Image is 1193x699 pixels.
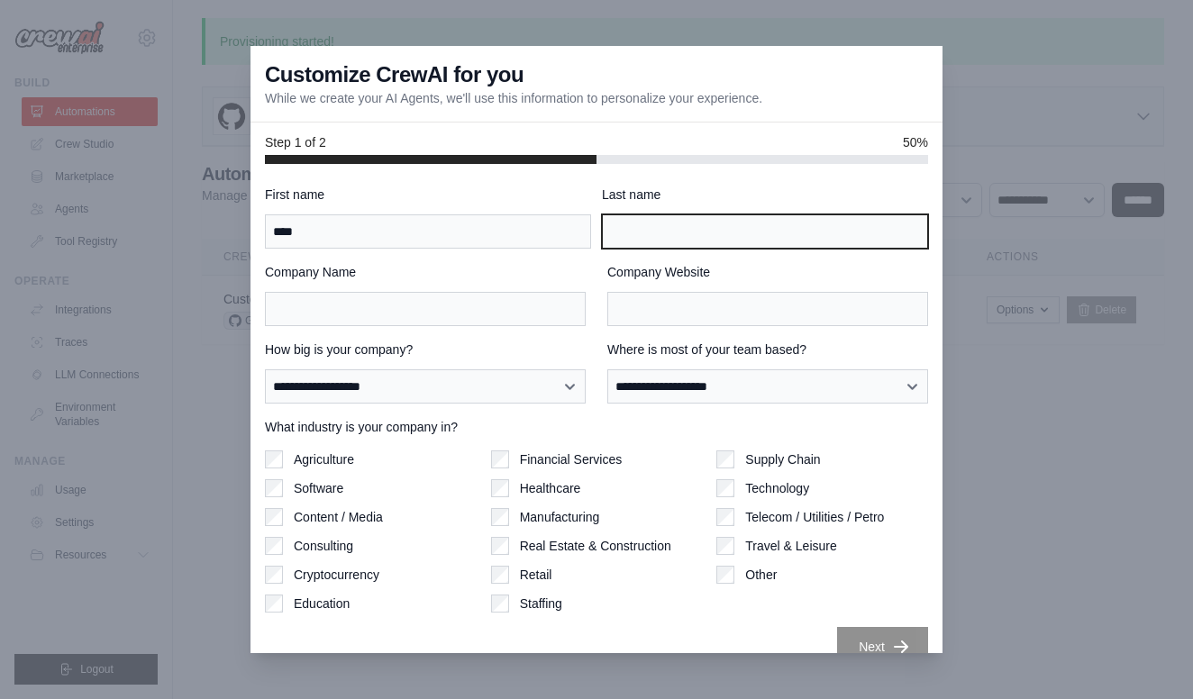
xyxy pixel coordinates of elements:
[745,479,809,497] label: Technology
[520,450,623,468] label: Financial Services
[903,133,928,151] span: 50%
[265,340,586,359] label: How big is your company?
[265,60,524,89] h3: Customize CrewAI for you
[520,508,600,526] label: Manufacturing
[520,537,671,555] label: Real Estate & Construction
[294,566,379,584] label: Cryptocurrency
[265,186,591,204] label: First name
[745,566,777,584] label: Other
[265,418,928,436] label: What industry is your company in?
[745,508,884,526] label: Telecom / Utilities / Petro
[520,479,581,497] label: Healthcare
[745,450,820,468] label: Supply Chain
[294,450,354,468] label: Agriculture
[294,537,353,555] label: Consulting
[602,186,928,204] label: Last name
[294,479,343,497] label: Software
[265,133,326,151] span: Step 1 of 2
[520,595,562,613] label: Staffing
[294,508,383,526] label: Content / Media
[837,627,928,667] button: Next
[607,340,928,359] label: Where is most of your team based?
[607,263,928,281] label: Company Website
[265,263,586,281] label: Company Name
[294,595,350,613] label: Education
[265,89,762,107] p: While we create your AI Agents, we'll use this information to personalize your experience.
[520,566,552,584] label: Retail
[745,537,836,555] label: Travel & Leisure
